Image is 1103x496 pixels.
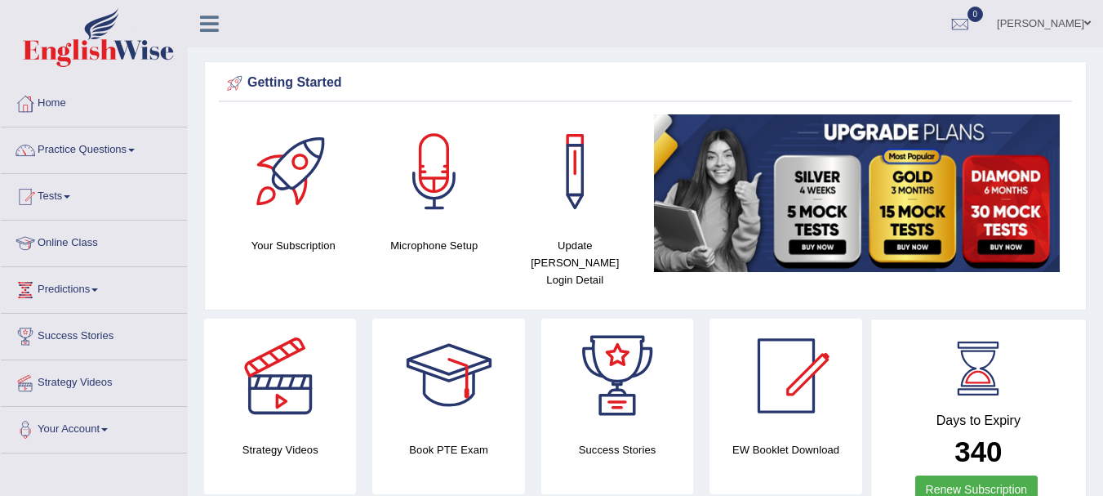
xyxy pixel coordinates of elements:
[1,221,187,261] a: Online Class
[1,174,187,215] a: Tests
[1,360,187,401] a: Strategy Videos
[954,436,1002,467] b: 340
[1,267,187,308] a: Predictions
[1,127,187,168] a: Practice Questions
[372,237,497,254] h4: Microphone Setup
[541,441,693,458] h4: Success Stories
[1,407,187,448] a: Your Account
[231,237,356,254] h4: Your Subscription
[889,413,1068,428] h4: Days to Expiry
[1,314,187,355] a: Success Stories
[223,71,1068,96] div: Getting Started
[709,441,861,458] h4: EW Booklet Download
[967,7,984,22] span: 0
[372,441,524,458] h4: Book PTE Exam
[1,81,187,122] a: Home
[204,441,356,458] h4: Strategy Videos
[654,114,1061,272] img: small5.jpg
[513,237,638,288] h4: Update [PERSON_NAME] Login Detail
